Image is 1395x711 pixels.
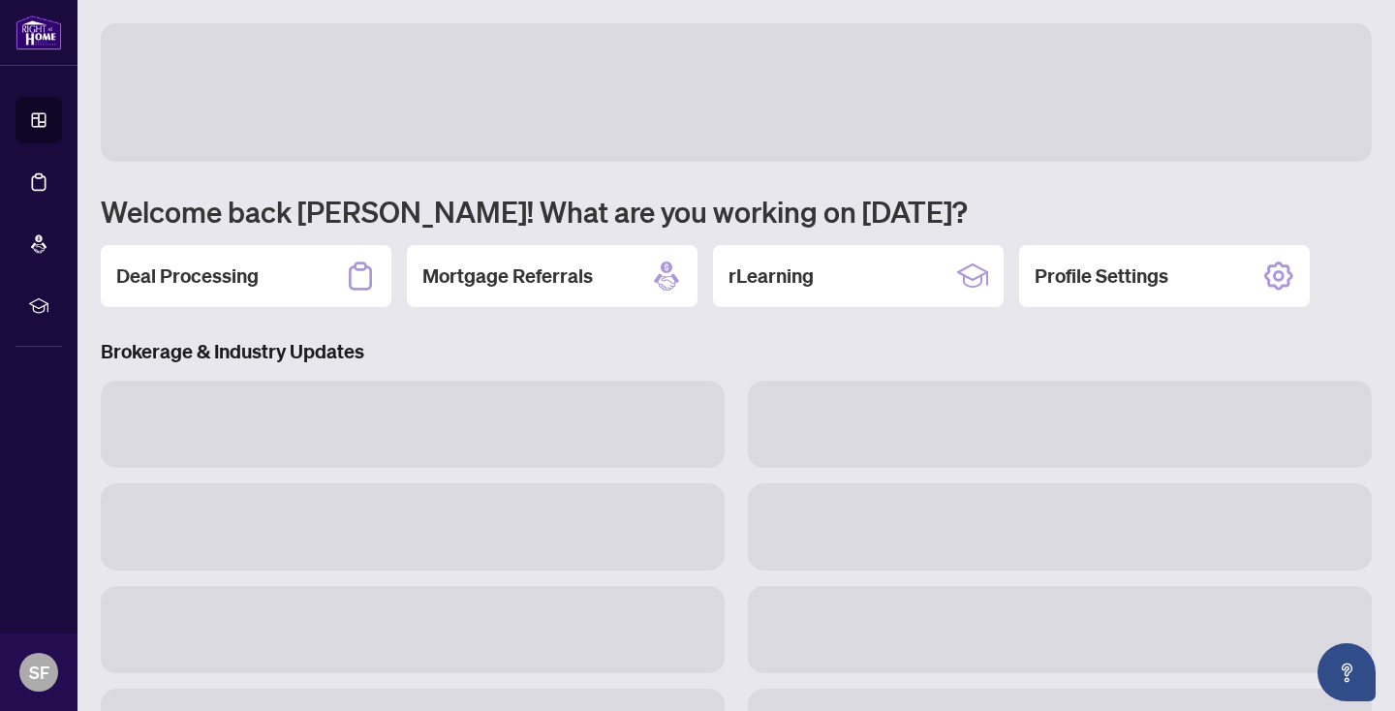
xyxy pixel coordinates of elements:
[728,263,814,290] h2: rLearning
[116,263,259,290] h2: Deal Processing
[101,338,1372,365] h3: Brokerage & Industry Updates
[15,15,62,50] img: logo
[1317,643,1376,701] button: Open asap
[422,263,593,290] h2: Mortgage Referrals
[1035,263,1168,290] h2: Profile Settings
[29,659,49,686] span: SF
[101,193,1372,230] h1: Welcome back [PERSON_NAME]! What are you working on [DATE]?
